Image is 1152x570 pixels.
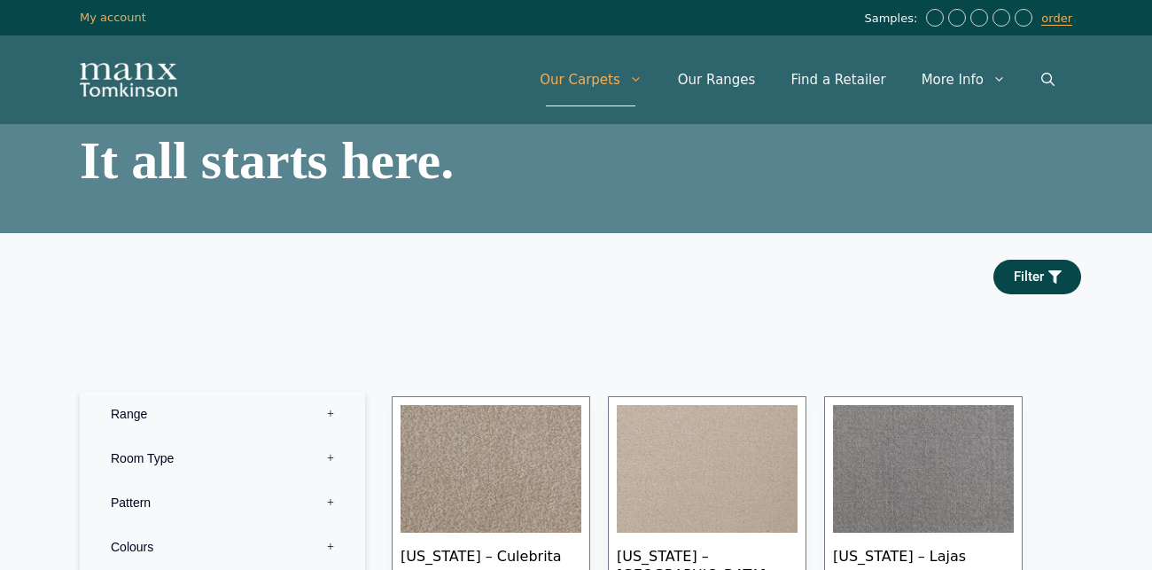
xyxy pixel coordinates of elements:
a: Open Search Bar [1024,53,1072,106]
label: Pattern [93,480,352,525]
a: More Info [904,53,1024,106]
a: Our Carpets [522,53,660,106]
span: Samples: [864,12,922,27]
label: Room Type [93,436,352,480]
span: Filter [1014,270,1044,284]
h1: It all starts here. [80,134,567,187]
a: My account [80,11,146,24]
a: Find a Retailer [773,53,903,106]
a: Our Ranges [660,53,774,106]
a: order [1041,12,1072,26]
img: Manx Tomkinson [80,63,177,97]
nav: Primary [522,53,1072,106]
label: Colours [93,525,352,569]
label: Range [93,392,352,436]
a: Filter [993,260,1081,294]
